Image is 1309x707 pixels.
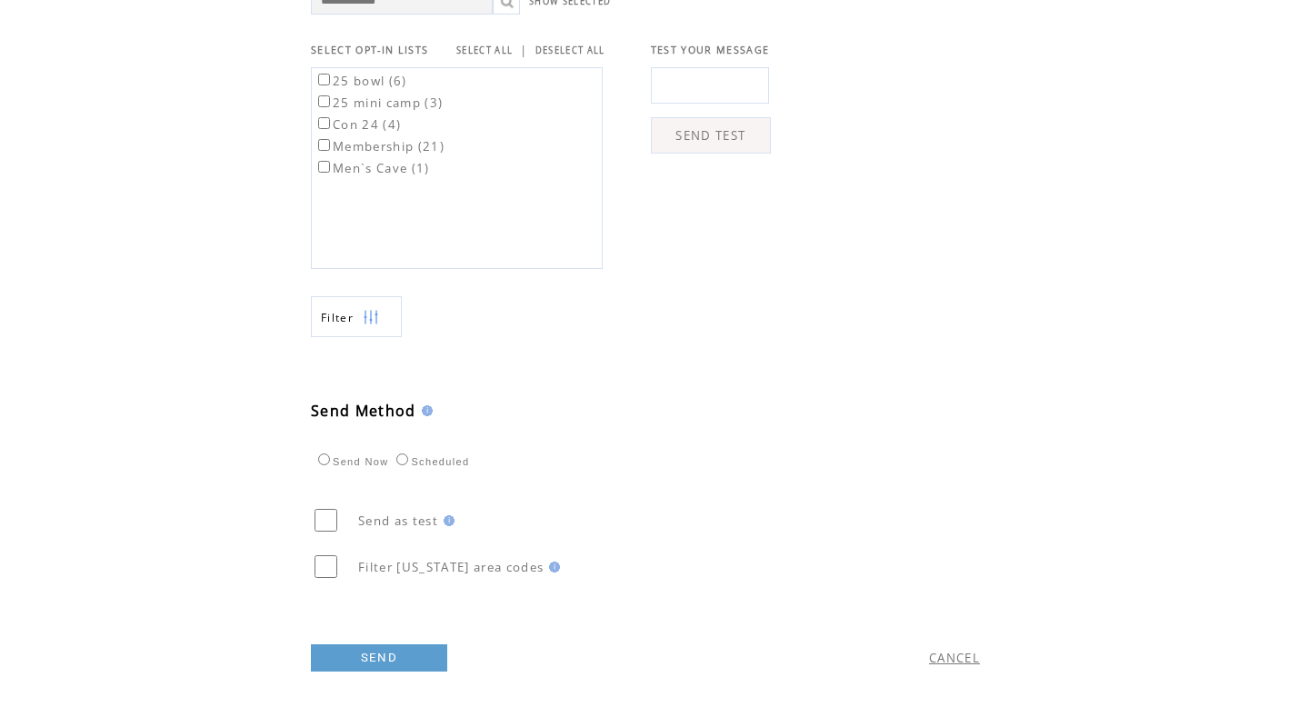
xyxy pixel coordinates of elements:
img: help.gif [416,405,433,416]
label: 25 mini camp (3) [315,95,443,111]
a: Filter [311,296,402,337]
label: Send Now [314,456,388,467]
span: TEST YOUR MESSAGE [651,44,770,56]
label: 25 bowl (6) [315,73,407,89]
label: Membership (21) [315,138,445,154]
a: SEND [311,644,447,672]
img: help.gif [438,515,455,526]
label: Scheduled [392,456,469,467]
span: Send Method [311,401,416,421]
a: CANCEL [929,650,980,666]
label: Men`s Cave (1) [315,160,430,176]
input: Scheduled [396,453,408,465]
input: Men`s Cave (1) [318,161,330,173]
input: 25 bowl (6) [318,74,330,85]
input: Con 24 (4) [318,117,330,129]
span: SELECT OPT-IN LISTS [311,44,428,56]
span: Filter [US_STATE] area codes [358,559,544,575]
input: Membership (21) [318,139,330,151]
label: Con 24 (4) [315,116,401,133]
a: DESELECT ALL [535,45,605,56]
span: | [520,42,527,58]
span: Send as test [358,513,438,529]
span: Show filters [321,310,354,325]
img: help.gif [544,562,560,573]
img: filters.png [363,297,379,338]
a: SELECT ALL [456,45,513,56]
input: Send Now [318,453,330,465]
a: SEND TEST [651,117,771,154]
input: 25 mini camp (3) [318,95,330,107]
